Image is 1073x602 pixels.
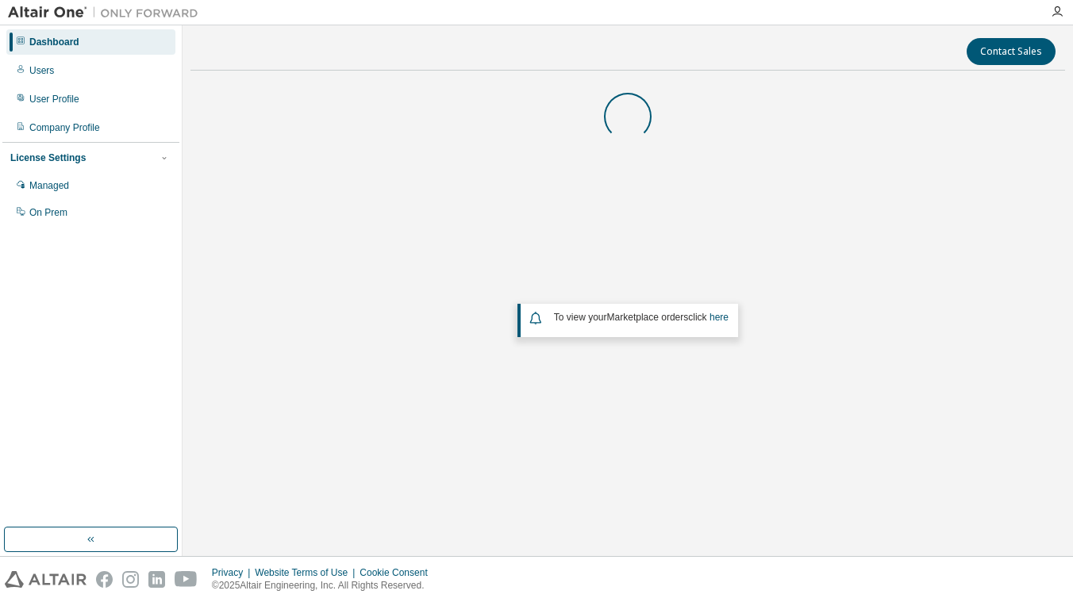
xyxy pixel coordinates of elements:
img: facebook.svg [96,571,113,588]
img: youtube.svg [175,571,198,588]
img: altair_logo.svg [5,571,87,588]
em: Marketplace orders [607,312,689,323]
button: Contact Sales [967,38,1056,65]
div: Privacy [212,566,255,579]
div: Company Profile [29,121,100,134]
div: Users [29,64,54,77]
p: © 2025 Altair Engineering, Inc. All Rights Reserved. [212,579,437,592]
img: instagram.svg [122,571,139,588]
img: Altair One [8,5,206,21]
div: Dashboard [29,36,79,48]
div: On Prem [29,206,67,219]
span: To view your click [554,312,729,323]
div: User Profile [29,93,79,105]
a: here [710,312,729,323]
div: Cookie Consent [360,566,437,579]
div: Website Terms of Use [255,566,360,579]
div: Managed [29,179,69,192]
div: License Settings [10,151,86,164]
img: linkedin.svg [148,571,165,588]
